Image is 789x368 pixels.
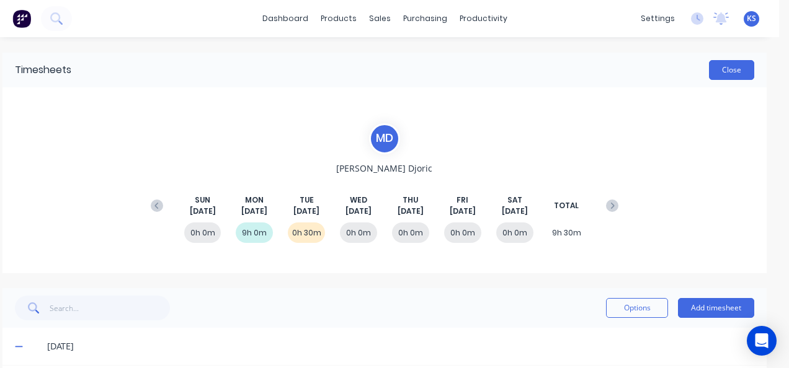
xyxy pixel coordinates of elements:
[293,206,319,217] span: [DATE]
[195,195,210,206] span: SUN
[747,13,756,24] span: KS
[50,296,171,320] input: Search...
[314,9,363,28] div: products
[369,123,400,154] div: M D
[236,222,273,243] div: 9h 0m
[444,222,481,243] div: 0h 0m
[47,340,754,353] div: [DATE]
[457,195,468,206] span: FRI
[190,206,216,217] span: [DATE]
[336,162,432,175] span: [PERSON_NAME] Djoric
[363,9,397,28] div: sales
[548,222,586,243] div: 9h 30m
[245,195,264,206] span: MON
[300,195,314,206] span: TUE
[450,206,476,217] span: [DATE]
[340,222,377,243] div: 0h 0m
[554,200,579,211] span: TOTAL
[398,206,424,217] span: [DATE]
[635,9,681,28] div: settings
[392,222,429,243] div: 0h 0m
[496,222,533,243] div: 0h 0m
[606,298,668,318] button: Options
[507,195,522,206] span: SAT
[184,222,221,243] div: 0h 0m
[747,326,777,356] div: Open Intercom Messenger
[397,9,453,28] div: purchasing
[403,195,418,206] span: THU
[12,9,31,28] img: Factory
[345,206,372,217] span: [DATE]
[241,206,267,217] span: [DATE]
[502,206,528,217] span: [DATE]
[453,9,514,28] div: productivity
[288,222,325,243] div: 0h 30m
[709,60,754,80] button: Close
[15,63,71,77] div: Timesheets
[350,195,367,206] span: WED
[256,9,314,28] a: dashboard
[678,298,754,318] button: Add timesheet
